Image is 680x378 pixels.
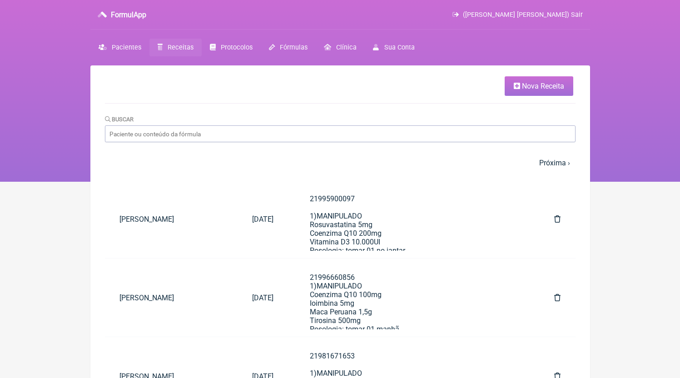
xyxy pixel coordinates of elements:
h3: FormulApp [111,10,146,19]
span: Clínica [336,44,357,51]
span: Pacientes [112,44,141,51]
a: [DATE] [238,208,288,231]
a: Fórmulas [261,39,316,56]
a: [DATE] [238,286,288,309]
nav: pager [105,153,576,173]
span: Protocolos [221,44,253,51]
span: Nova Receita [522,82,564,90]
span: Receitas [168,44,194,51]
span: Sua Conta [384,44,415,51]
a: 219959000971)MANIPULADORosuvastatina 5mgCoenzima Q10 200mgVitamina D3 10.000UIPosologia: tomar 01... [295,187,533,251]
a: [PERSON_NAME] [105,208,238,231]
a: Pacientes [90,39,149,56]
label: Buscar [105,116,134,123]
a: 219966608561)MANIPULADOCoenzima Q10 100mgIoimbina 5mgMaca Peruana 1,5gTirosina 500mgPosologia: to... [295,266,533,329]
span: ([PERSON_NAME] [PERSON_NAME]) Sair [463,11,583,19]
a: ([PERSON_NAME] [PERSON_NAME]) Sair [452,11,582,19]
a: Protocolos [202,39,261,56]
a: Próxima › [539,159,570,167]
input: Paciente ou conteúdo da fórmula [105,125,576,142]
a: Clínica [316,39,365,56]
a: Receitas [149,39,202,56]
a: [PERSON_NAME] [105,286,238,309]
a: Nova Receita [505,76,573,96]
a: Sua Conta [365,39,422,56]
span: Fórmulas [280,44,308,51]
